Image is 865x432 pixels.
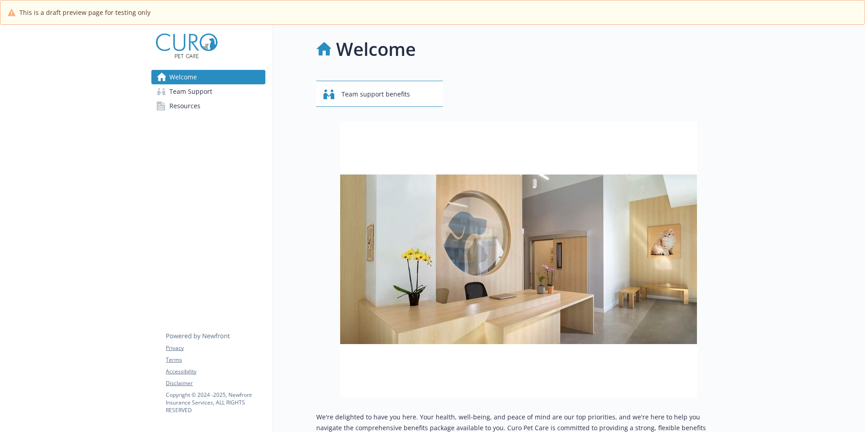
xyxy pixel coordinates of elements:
[336,36,416,63] h1: Welcome
[151,70,265,84] a: Welcome
[316,81,443,107] button: Team support benefits
[166,368,265,376] a: Accessibility
[169,99,200,113] span: Resources
[151,84,265,99] a: Team Support
[166,356,265,364] a: Terms
[169,84,212,99] span: Team Support
[166,379,265,387] a: Disclaimer
[19,8,150,17] span: This is a draft preview page for testing only
[340,121,697,397] img: overview page banner
[341,86,410,103] span: Team support benefits
[151,99,265,113] a: Resources
[166,391,265,414] p: Copyright © 2024 - 2025 , Newfront Insurance Services, ALL RIGHTS RESERVED
[169,70,197,84] span: Welcome
[166,344,265,352] a: Privacy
